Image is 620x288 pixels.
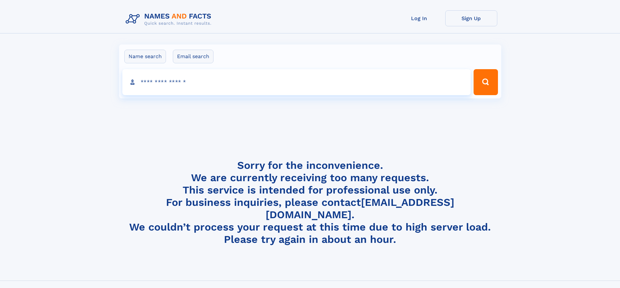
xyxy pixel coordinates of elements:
[445,10,497,26] a: Sign Up
[474,69,498,95] button: Search Button
[266,196,454,221] a: [EMAIL_ADDRESS][DOMAIN_NAME]
[173,50,214,63] label: Email search
[124,50,166,63] label: Name search
[122,69,471,95] input: search input
[393,10,445,26] a: Log In
[123,10,217,28] img: Logo Names and Facts
[123,159,497,246] h4: Sorry for the inconvenience. We are currently receiving too many requests. This service is intend...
